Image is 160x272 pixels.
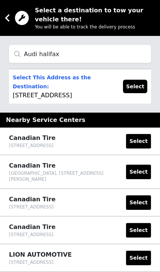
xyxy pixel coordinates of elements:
div: Canadian Tire [9,223,56,232]
button: Select [126,134,151,149]
div: Canadian Tire [9,134,56,143]
div: [GEOGRAPHIC_DATA], [STREET_ADDRESS][PERSON_NAME] [9,170,126,182]
input: Where would you like to go? [9,45,151,63]
div: [STREET_ADDRESS] [9,232,56,238]
div: You will be able to track the delivery process [35,24,160,30]
button: Select [123,80,147,93]
div: LION AUTOMOTIVE [9,250,72,259]
img: trx now logo [15,11,29,25]
div: [STREET_ADDRESS] [9,204,56,210]
button: Select [126,251,151,265]
button: Select [126,165,151,179]
span: Select This Address as the Destination: [13,74,91,89]
div: Canadian Tire [9,161,126,170]
div: [STREET_ADDRESS] [9,143,56,149]
p: [STREET_ADDRESS] [13,73,116,100]
div: Canadian Tire [9,195,56,204]
div: [STREET_ADDRESS] [9,259,72,265]
button: Select [126,195,151,210]
div: Select a destination to tow your vehicle there! [35,6,156,24]
button: Select [126,223,151,238]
